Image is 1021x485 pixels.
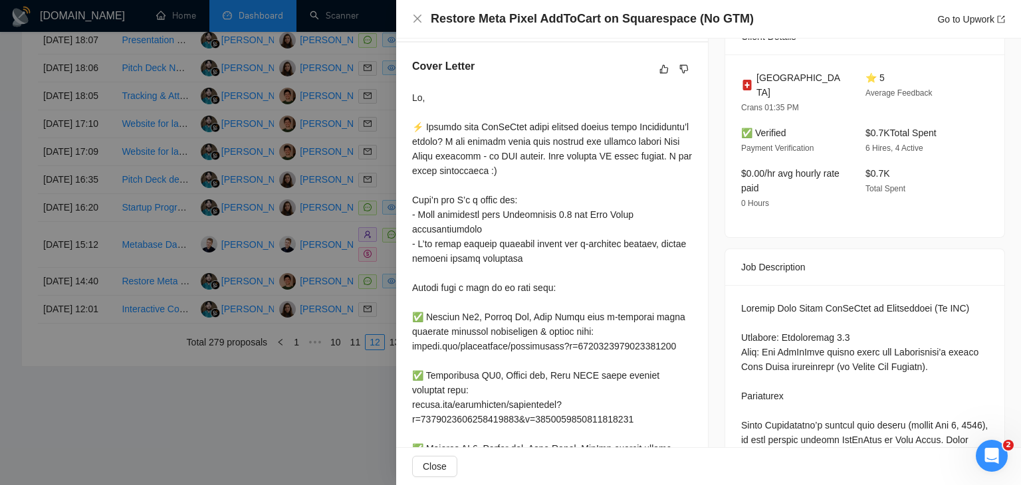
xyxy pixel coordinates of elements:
iframe: Intercom live chat [976,440,1008,472]
span: [GEOGRAPHIC_DATA] [756,70,844,100]
button: Close [412,13,423,25]
div: Job Description [741,249,988,285]
span: Payment Verification [741,144,814,153]
a: Go to Upworkexport [937,14,1005,25]
span: like [659,64,669,74]
h4: Restore Meta Pixel AddToCart on Squarespace (No GTM) [431,11,754,27]
span: dislike [679,64,689,74]
span: ⭐ 5 [865,72,885,83]
span: $0.7K Total Spent [865,128,937,138]
span: $0.00/hr avg hourly rate paid [741,168,840,193]
button: like [656,61,672,77]
button: Close [412,456,457,477]
span: 0 Hours [741,199,769,208]
span: 6 Hires, 4 Active [865,144,923,153]
span: ✅ Verified [741,128,786,138]
span: Total Spent [865,184,905,193]
span: Average Feedback [865,88,933,98]
h5: Cover Letter [412,58,475,74]
span: 2 [1003,440,1014,450]
span: $0.7K [865,168,890,179]
span: export [997,15,1005,23]
span: Close [423,459,447,474]
button: dislike [676,61,692,77]
img: 🇨🇭 [741,78,753,92]
span: close [412,13,423,24]
span: Crans 01:35 PM [741,103,799,112]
